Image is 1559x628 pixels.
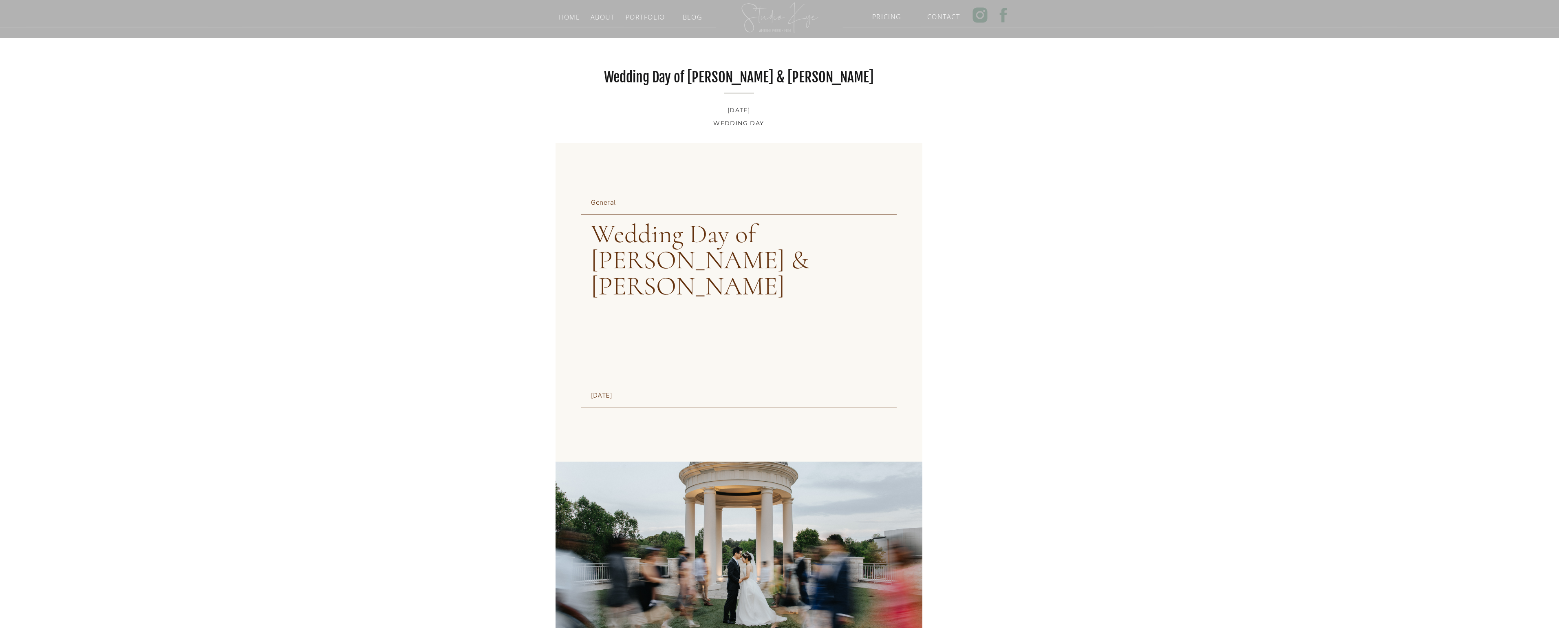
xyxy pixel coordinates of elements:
[589,11,617,19] a: About
[556,105,922,115] h2: [DATE]
[927,11,959,19] a: Contact
[626,11,663,19] a: Portfolio
[674,11,711,19] a: Blog
[554,11,585,19] a: Home
[556,69,922,86] h1: Wedding Day of [PERSON_NAME] & [PERSON_NAME]
[713,119,764,127] a: Wedding Day
[871,11,903,19] a: PRICING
